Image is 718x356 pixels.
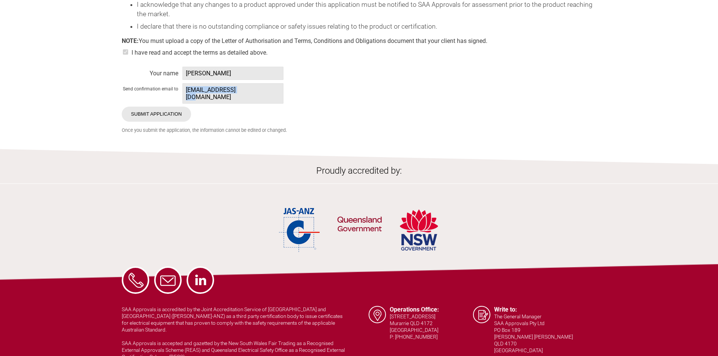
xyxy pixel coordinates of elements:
[187,266,214,294] a: LinkedIn - SAA Approvals
[122,44,597,59] div: I have read and accept the terms as detailed above.
[390,313,473,340] p: [STREET_ADDRESS] Murarrie QLD 4172 [GEOGRAPHIC_DATA] P: [PHONE_NUMBER]
[390,306,473,313] h5: Operations Office:
[122,37,139,44] strong: NOTE:
[122,84,178,92] div: Send confirmation email to
[122,37,597,59] div: You must upload a copy of the Letter of Authorisation and Terms, Conditions and Obligations docum...
[182,67,283,80] span: [PERSON_NAME]
[337,197,382,254] img: QLD Government
[279,206,320,254] img: JAS-ANZ
[154,266,182,294] a: Email
[122,266,149,294] a: Phone
[122,107,191,122] input: Submit Application
[494,313,577,354] p: The General Manager SAA Approvals Pty Ltd PO Box 189 [PERSON_NAME] [PERSON_NAME] QLD 4170 [GEOGRA...
[494,306,577,313] h5: Write to:
[122,127,597,133] small: Once you submit the application, the information cannot be edited or changed.
[122,49,129,55] input: on
[137,22,597,31] li: I declare that there is no outstanding compliance or safety issues relating to the product or cer...
[182,83,283,104] span: [EMAIL_ADDRESS][DOMAIN_NAME]
[399,206,439,254] img: NSW Government
[122,68,178,75] div: Your name
[122,306,345,333] p: SAA Approvals is accredited by the Joint Accreditation Service of [GEOGRAPHIC_DATA] and [GEOGRAPH...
